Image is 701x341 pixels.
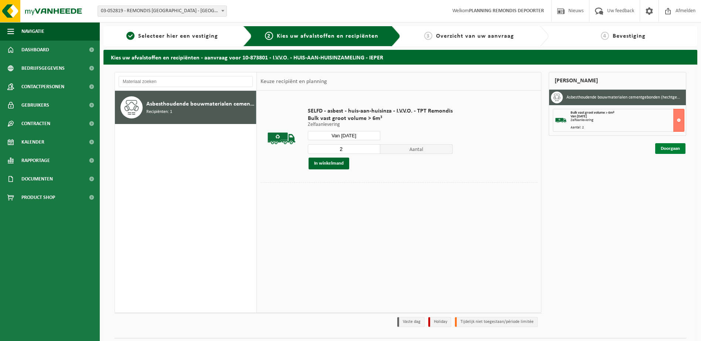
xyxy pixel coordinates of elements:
span: Kies uw afvalstoffen en recipiënten [277,33,378,39]
span: 2 [265,32,273,40]
strong: Van [DATE] [571,114,587,118]
h2: Kies uw afvalstoffen en recipiënten - aanvraag voor 10-873801 - I.V.V.O. - HUIS-AAN-HUISINZAMELIN... [103,50,697,64]
span: Contactpersonen [21,77,64,96]
li: Vaste dag [397,317,425,327]
span: Dashboard [21,41,49,59]
span: Aantal [380,144,453,154]
span: Rapportage [21,151,50,170]
li: Holiday [428,317,451,327]
span: Bulk vast groot volume > 6m³ [308,115,453,122]
span: Bulk vast groot volume > 6m³ [571,111,614,115]
button: In winkelmand [309,158,349,169]
a: 1Selecteer hier een vestiging [107,32,237,41]
span: SELFD - asbest - huis-aan-huisinza - I.V.V.O. - TPT Remondis [308,107,453,115]
span: 4 [601,32,609,40]
span: Asbesthoudende bouwmaterialen cementgebonden (hechtgebonden) [146,100,254,108]
div: Zelfaanlevering [571,118,684,122]
span: Kalender [21,133,44,151]
span: Documenten [21,170,53,188]
li: Tijdelijk niet toegestaan/période limitée [455,317,538,327]
span: 3 [424,32,432,40]
span: Contracten [21,114,50,133]
span: 1 [126,32,135,40]
span: 03-052819 - REMONDIS WEST-VLAANDEREN - OOSTENDE [98,6,227,17]
span: Gebruikers [21,96,49,114]
input: Materiaal zoeken [119,76,253,87]
span: Overzicht van uw aanvraag [436,33,514,39]
span: Bevestiging [613,33,646,39]
span: 03-052819 - REMONDIS WEST-VLAANDEREN - OOSTENDE [98,6,227,16]
button: Asbesthoudende bouwmaterialen cementgebonden (hechtgebonden) Recipiënten: 1 [115,91,256,124]
h3: Asbesthoudende bouwmaterialen cementgebonden (hechtgebonden) [566,92,680,103]
p: Zelfaanlevering [308,122,453,127]
div: Keuze recipiënt en planning [257,72,331,91]
span: Recipiënten: 1 [146,108,172,116]
span: Product Shop [21,188,55,207]
a: Doorgaan [655,143,685,154]
div: [PERSON_NAME] [549,72,686,90]
input: Selecteer datum [308,131,380,140]
span: Navigatie [21,22,44,41]
span: Bedrijfsgegevens [21,59,65,77]
span: Selecteer hier een vestiging [138,33,218,39]
div: Aantal: 2 [571,126,684,130]
strong: PLANNING REMONDIS DEPOORTER [469,8,544,14]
